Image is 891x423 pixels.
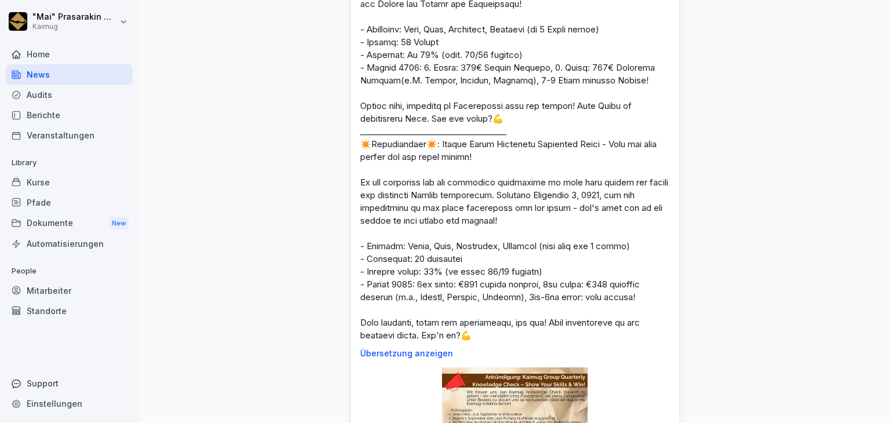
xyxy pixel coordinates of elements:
[360,349,670,358] p: Übersetzung anzeigen
[32,12,117,22] p: "Mai" Prasarakin Natechnanok
[6,301,132,321] a: Standorte
[32,23,117,31] p: Kaimug
[6,393,132,414] a: Einstellungen
[6,154,132,172] p: Library
[6,172,132,192] a: Kurse
[6,125,132,145] a: Veranstaltungen
[6,213,132,234] a: DokumenteNew
[6,85,132,105] a: Audits
[6,373,132,393] div: Support
[109,217,129,230] div: New
[6,280,132,301] a: Mitarbeiter
[6,192,132,213] a: Pfade
[6,64,132,85] a: News
[6,44,132,64] a: Home
[6,262,132,280] p: People
[6,234,132,254] a: Automatisierungen
[6,213,132,234] div: Dokumente
[6,105,132,125] a: Berichte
